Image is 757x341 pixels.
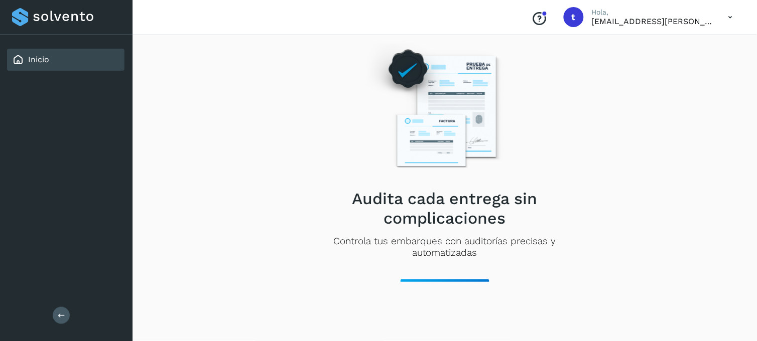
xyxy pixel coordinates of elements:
[302,189,588,228] h2: Audita cada entrega sin complicaciones
[592,8,712,17] p: Hola,
[7,49,124,71] div: Inicio
[28,55,49,64] a: Inicio
[302,236,588,259] p: Controla tus embarques con auditorías precisas y automatizadas
[592,17,712,26] p: transportes.lg.lozano@gmail.com
[358,34,532,181] img: Empty state image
